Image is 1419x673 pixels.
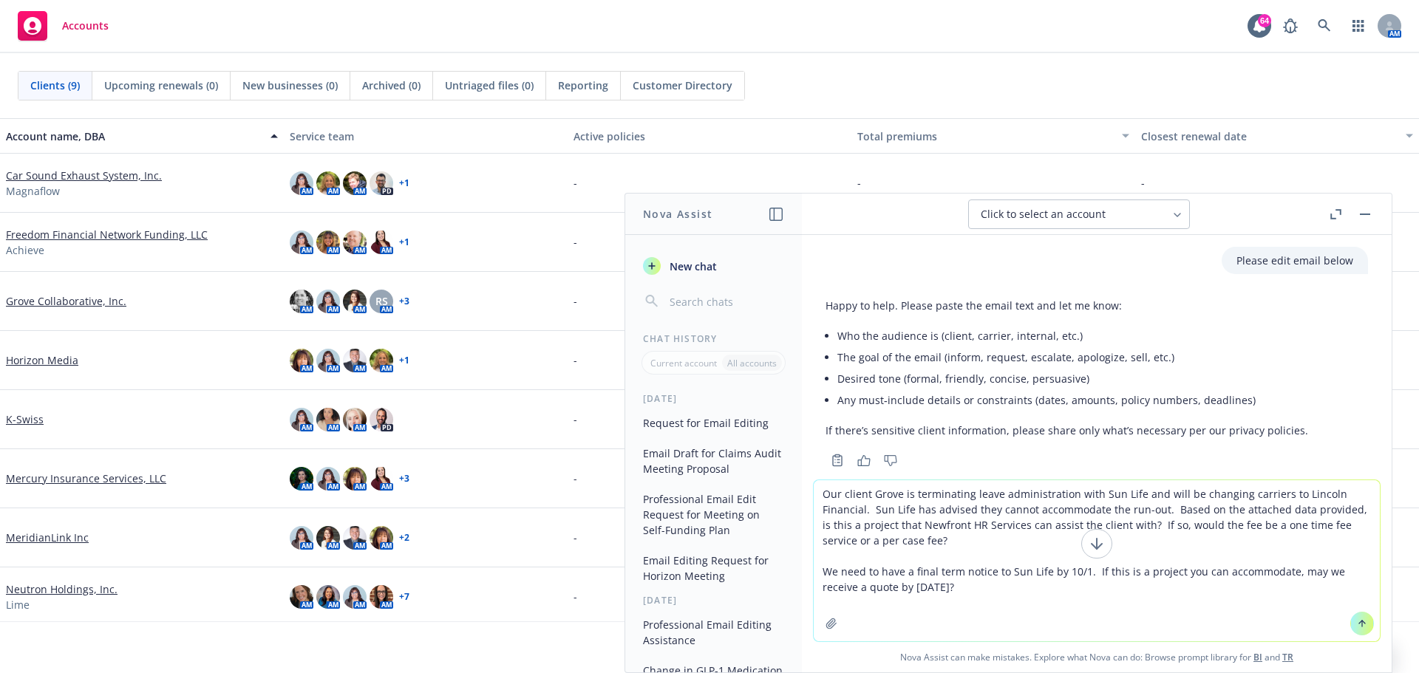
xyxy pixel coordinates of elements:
[399,474,409,483] a: + 3
[625,332,802,345] div: Chat History
[574,293,577,309] span: -
[30,78,80,93] span: Clients (9)
[637,441,790,481] button: Email Draft for Claims Audit Meeting Proposal
[370,171,393,195] img: photo
[667,291,784,312] input: Search chats
[343,467,367,491] img: photo
[831,454,844,467] svg: Copy to clipboard
[290,585,313,609] img: photo
[316,349,340,372] img: photo
[445,78,534,93] span: Untriaged files (0)
[362,78,421,93] span: Archived (0)
[574,411,577,427] span: -
[637,487,790,542] button: Professional Email Edit Request for Meeting on Self-Funding Plan
[6,242,44,258] span: Achieve
[879,450,902,471] button: Thumbs down
[1282,651,1293,663] a: TR
[290,349,313,372] img: photo
[6,411,44,427] a: K-Swiss
[62,20,109,32] span: Accounts
[343,408,367,431] img: photo
[814,480,1380,641] textarea: Our client Grove is terminating leave administration with Sun Life and will be changing carriers ...
[343,349,367,372] img: photo
[837,389,1308,411] li: Any must‑include details or constraints (dates, amounts, policy numbers, deadlines)
[574,175,577,191] span: -
[808,642,1386,672] span: Nova Assist can make mistakes. Explore what Nova can do: Browse prompt library for and
[370,230,393,254] img: photo
[625,594,802,607] div: [DATE]
[6,183,60,199] span: Magnaflow
[290,290,313,313] img: photo
[316,171,340,195] img: photo
[851,118,1135,154] button: Total premiums
[6,530,89,545] a: MeridianLink Inc
[12,5,115,47] a: Accounts
[399,297,409,306] a: + 3
[837,368,1308,389] li: Desired tone (formal, friendly, concise, persuasive)
[6,129,262,144] div: Account name, DBA
[837,325,1308,346] li: Who the audience is (client, carrier, internal, etc.)
[6,597,30,612] span: Lime
[981,207,1106,222] span: Click to select an account
[6,352,78,368] a: Horizon Media
[316,290,340,313] img: photo
[1141,175,1145,191] span: -
[370,467,393,491] img: photo
[343,290,367,313] img: photo
[316,230,340,254] img: photo
[316,467,340,491] img: photo
[290,526,313,550] img: photo
[104,78,218,93] span: Upcoming renewals (0)
[316,585,340,609] img: photo
[399,179,409,188] a: + 1
[643,206,712,222] h1: Nova Assist
[316,408,340,431] img: photo
[637,612,790,652] button: Professional Email Editing Assistance
[343,171,367,195] img: photo
[650,357,717,369] p: Current account
[343,526,367,550] img: photo
[6,293,126,309] a: Grove Collaborative, Inc.
[1276,11,1305,41] a: Report a Bug
[625,392,802,405] div: [DATE]
[1253,651,1262,663] a: BI
[637,548,790,588] button: Email Editing Request for Horizon Meeting
[290,467,313,491] img: photo
[370,408,393,431] img: photo
[343,585,367,609] img: photo
[727,357,777,369] p: All accounts
[637,411,790,435] button: Request for Email Editing
[290,129,562,144] div: Service team
[6,471,166,486] a: Mercury Insurance Services, LLC
[284,118,568,154] button: Service team
[242,78,338,93] span: New businesses (0)
[667,259,717,274] span: New chat
[1141,129,1397,144] div: Closest renewal date
[826,423,1308,438] p: If there’s sensitive client information, please share only what’s necessary per our privacy polic...
[1344,11,1373,41] a: Switch app
[857,129,1113,144] div: Total premiums
[574,129,845,144] div: Active policies
[6,581,118,597] a: Neutron Holdings, Inc.
[1258,14,1271,27] div: 64
[633,78,732,93] span: Customer Directory
[574,530,577,545] span: -
[568,118,851,154] button: Active policies
[574,352,577,368] span: -
[399,356,409,365] a: + 1
[6,168,162,183] a: Car Sound Exhaust System, Inc.
[290,230,313,254] img: photo
[370,349,393,372] img: photo
[370,585,393,609] img: photo
[1310,11,1339,41] a: Search
[290,408,313,431] img: photo
[837,346,1308,368] li: The goal of the email (inform, request, escalate, apologize, sell, etc.)
[370,526,393,550] img: photo
[316,526,340,550] img: photo
[637,253,790,279] button: New chat
[857,175,861,191] span: -
[290,171,313,195] img: photo
[6,227,208,242] a: Freedom Financial Network Funding, LLC
[558,78,608,93] span: Reporting
[343,230,367,254] img: photo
